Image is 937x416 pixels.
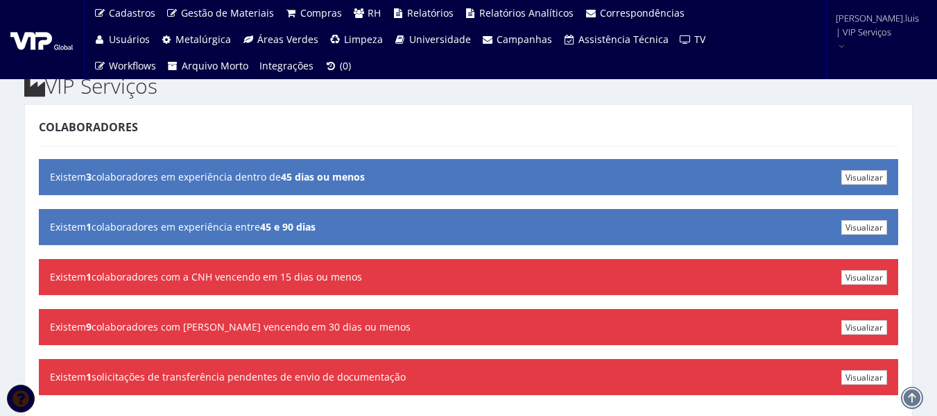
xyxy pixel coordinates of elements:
a: Campanhas [476,26,558,53]
a: Visualizar [841,320,887,335]
a: Assistência Técnica [558,26,674,53]
a: Metalúrgica [155,26,237,53]
b: 1 [86,370,92,383]
span: (0) [340,59,351,72]
span: Arquivo Morto [182,59,248,72]
span: [PERSON_NAME].luis | VIP Serviços [836,11,919,39]
a: TV [674,26,712,53]
span: Assistência Técnica [578,33,669,46]
a: Limpeza [324,26,389,53]
h2: VIP Serviços [24,74,913,97]
div: Existem colaboradores com a CNH vencendo em 15 dias ou menos [39,259,898,295]
span: Colaboradores [39,119,138,135]
img: logo [10,29,73,50]
span: Integrações [259,59,313,72]
b: 45 e 90 dias [260,220,316,233]
a: Integrações [254,53,319,79]
span: Campanhas [497,33,552,46]
span: Relatórios Analíticos [479,6,574,19]
span: Limpeza [344,33,383,46]
span: Correspondências [600,6,685,19]
a: Visualizar [841,270,887,285]
a: Visualizar [841,220,887,235]
a: (0) [319,53,356,79]
b: 3 [86,170,92,183]
a: Usuários [88,26,155,53]
span: TV [694,33,705,46]
span: Compras [300,6,342,19]
a: Visualizar [841,170,887,185]
div: Existem colaboradores em experiência dentro de [39,159,898,195]
span: Universidade [409,33,471,46]
b: 9 [86,320,92,333]
span: Gestão de Materiais [181,6,274,19]
b: 1 [86,220,92,233]
span: Áreas Verdes [257,33,318,46]
div: Existem solicitações de transferência pendentes de envio de documentação [39,359,898,395]
a: Arquivo Morto [162,53,255,79]
span: RH [368,6,381,19]
b: 45 dias ou menos [281,170,365,183]
b: 1 [86,270,92,283]
a: Visualizar [841,370,887,385]
a: Áreas Verdes [237,26,324,53]
span: Workflows [109,59,156,72]
span: Relatórios [407,6,454,19]
a: Workflows [88,53,162,79]
span: Metalúrgica [175,33,231,46]
span: Usuários [109,33,150,46]
div: Existem colaboradores com [PERSON_NAME] vencendo em 30 dias ou menos [39,309,898,345]
a: Universidade [388,26,476,53]
span: Cadastros [109,6,155,19]
div: Existem colaboradores em experiência entre [39,209,898,245]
